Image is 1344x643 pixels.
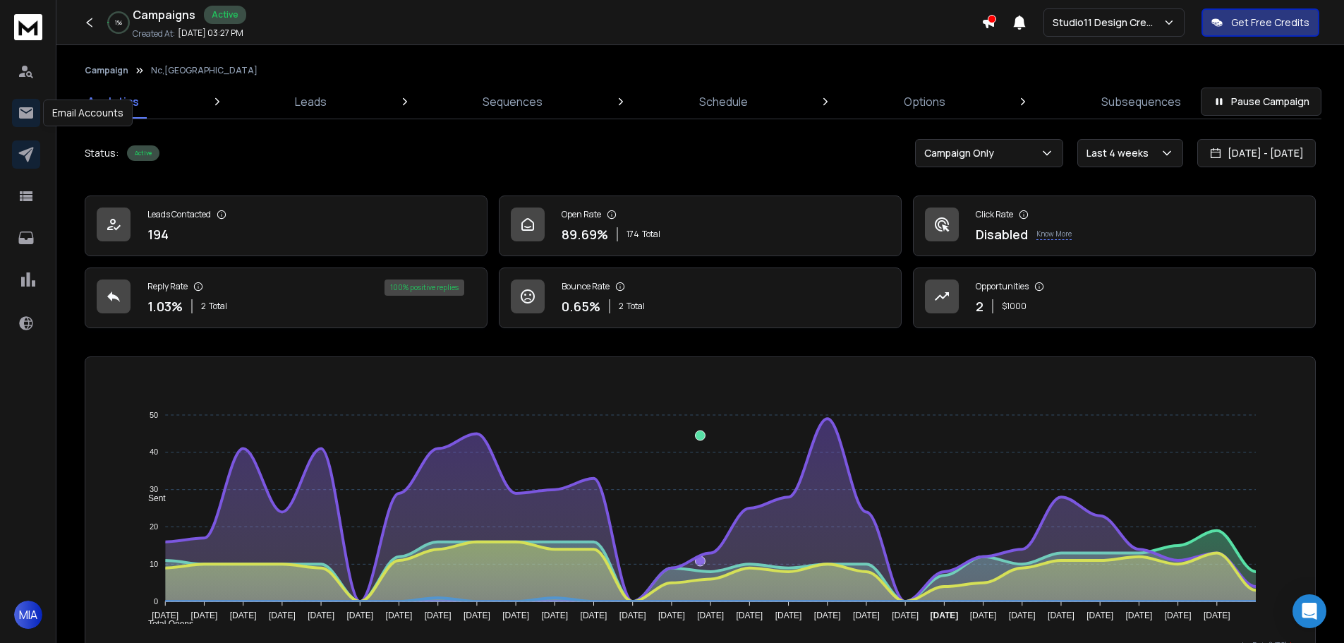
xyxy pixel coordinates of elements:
p: Options [904,93,945,110]
tspan: [DATE] [308,611,334,620]
div: Active [127,145,159,161]
tspan: 30 [150,485,158,493]
a: Schedule [691,85,756,119]
span: 174 [626,229,639,240]
tspan: [DATE] [697,611,724,620]
p: Studio11 Design Creative [1053,16,1163,30]
tspan: [DATE] [152,611,178,620]
button: MIA [14,601,42,629]
div: Active [204,6,246,24]
p: Campaign Only [924,146,1000,160]
tspan: [DATE] [814,611,841,620]
span: Sent [138,493,166,503]
div: Email Accounts [43,100,133,126]
p: Status: [85,146,119,160]
a: Options [895,85,954,119]
button: Get Free Credits [1201,8,1319,37]
p: Leads [295,93,327,110]
tspan: [DATE] [892,611,919,620]
p: 1 % [115,18,122,27]
p: 194 [147,224,169,244]
button: [DATE] - [DATE] [1197,139,1316,167]
p: 0.65 % [562,296,600,316]
tspan: [DATE] [619,611,646,620]
p: Open Rate [562,209,601,220]
h1: Campaigns [133,6,195,23]
tspan: [DATE] [775,611,802,620]
tspan: 40 [150,448,158,457]
tspan: 20 [150,522,158,531]
tspan: [DATE] [230,611,257,620]
p: Reply Rate [147,281,188,292]
p: 1.03 % [147,296,183,316]
p: Schedule [699,93,748,110]
tspan: [DATE] [425,611,452,620]
tspan: [DATE] [1086,611,1113,620]
p: Bounce Rate [562,281,610,292]
p: Get Free Credits [1231,16,1309,30]
tspan: 0 [154,597,158,606]
a: Analytics [79,85,147,119]
tspan: [DATE] [386,611,413,620]
button: Campaign [85,65,128,76]
a: Opportunities2$1000 [913,268,1316,328]
tspan: [DATE] [1126,611,1153,620]
span: 2 [619,301,624,312]
p: Disabled [976,224,1028,244]
p: Leads Contacted [147,209,211,220]
span: Total [626,301,645,312]
div: Open Intercom Messenger [1292,594,1326,628]
p: Subsequences [1101,93,1181,110]
div: 100 % positive replies [385,280,464,296]
tspan: [DATE] [581,611,607,620]
p: $ 1000 [1002,301,1027,312]
p: Created At: [133,28,175,40]
img: logo [14,14,42,40]
tspan: [DATE] [736,611,763,620]
a: Reply Rate1.03%2Total100% positive replies [85,268,488,328]
p: Analytics [87,93,139,110]
p: 2 [976,296,983,316]
a: Bounce Rate0.65%2Total [499,268,902,328]
tspan: [DATE] [930,611,958,620]
a: Leads [286,85,335,119]
tspan: [DATE] [1009,611,1036,620]
a: Leads Contacted194 [85,196,488,256]
tspan: [DATE] [658,611,685,620]
span: Total [642,229,660,240]
span: Total Opens [138,619,193,629]
button: Pause Campaign [1201,88,1321,116]
p: [DATE] 03:27 PM [178,28,243,39]
tspan: [DATE] [853,611,880,620]
p: Opportunities [976,281,1029,292]
p: Sequences [483,93,543,110]
span: Total [209,301,227,312]
p: Click Rate [976,209,1013,220]
tspan: [DATE] [464,611,490,620]
tspan: [DATE] [191,611,218,620]
a: Subsequences [1093,85,1189,119]
p: Nc,[GEOGRAPHIC_DATA] [151,65,258,76]
tspan: [DATE] [269,611,296,620]
tspan: [DATE] [502,611,529,620]
tspan: [DATE] [346,611,373,620]
a: Sequences [474,85,551,119]
tspan: 50 [150,411,158,419]
tspan: 10 [150,560,158,568]
tspan: [DATE] [1048,611,1074,620]
a: Click RateDisabledKnow More [913,196,1316,256]
tspan: [DATE] [541,611,568,620]
p: 89.69 % [562,224,608,244]
a: Open Rate89.69%174Total [499,196,902,256]
span: 2 [201,301,206,312]
p: Last 4 weeks [1086,146,1154,160]
p: Know More [1036,229,1072,240]
tspan: [DATE] [1204,611,1230,620]
tspan: [DATE] [970,611,997,620]
tspan: [DATE] [1165,611,1192,620]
